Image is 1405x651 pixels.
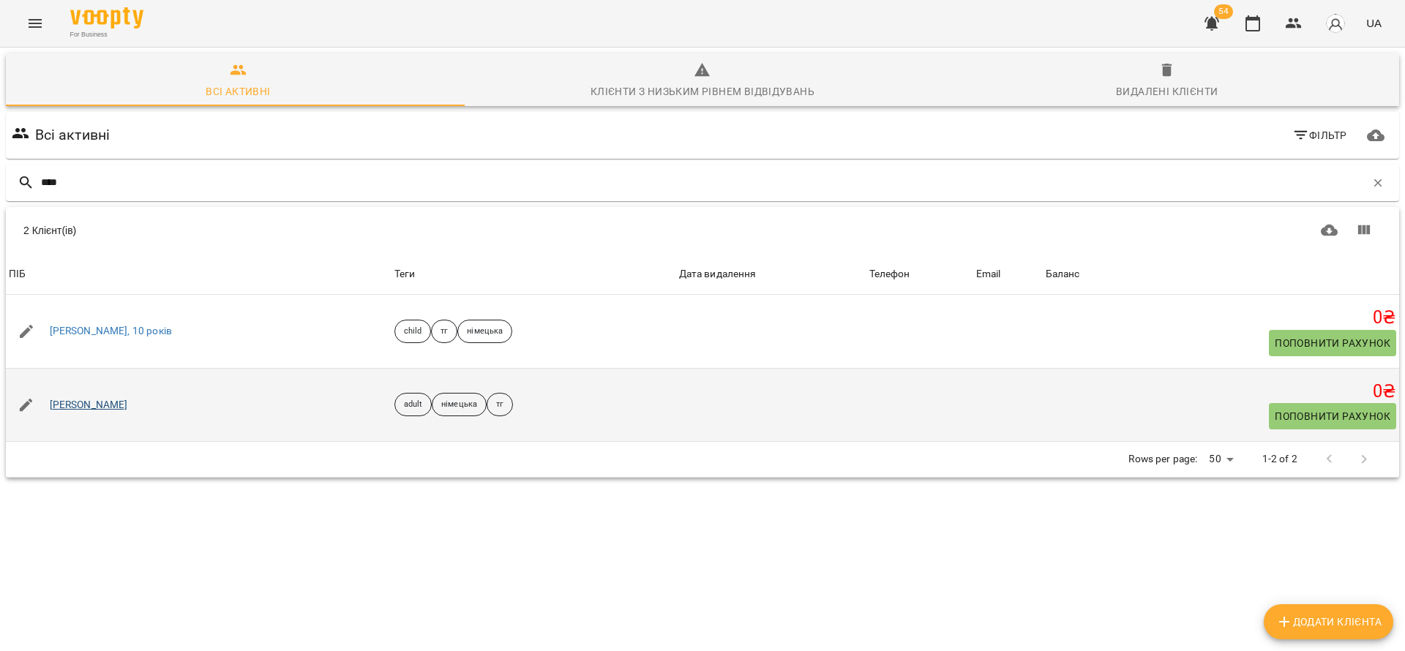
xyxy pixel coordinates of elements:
span: Поповнити рахунок [1275,334,1390,352]
span: Телефон [869,266,970,283]
span: Дата видалення [679,266,863,283]
button: Фільтр [1286,122,1353,148]
img: Voopty Logo [70,7,143,29]
span: 54 [1214,4,1233,19]
p: німецька [467,325,503,338]
button: Завантажити CSV [1312,213,1347,248]
div: Sort [869,266,910,283]
div: Клієнти з низьким рівнем відвідувань [591,83,814,100]
div: 50 [1203,448,1238,470]
p: adult [404,399,423,411]
div: Sort [9,266,26,283]
div: 2 Клієнт(ів) [23,223,694,238]
p: child [404,325,422,338]
p: тг [496,399,503,411]
button: Показати колонки [1346,213,1382,248]
a: [PERSON_NAME] [50,398,128,413]
button: Menu [18,6,53,41]
div: Sort [679,266,757,283]
span: Баланс [1046,266,1396,283]
p: 1-2 of 2 [1262,452,1297,467]
img: avatar_s.png [1325,13,1346,34]
div: Видалені клієнти [1116,83,1218,100]
h6: Всі активні [35,124,110,146]
div: adult [394,393,432,416]
div: Дата видалення [679,266,757,283]
div: Баланс [1046,266,1080,283]
p: німецька [441,399,477,411]
p: Rows per page: [1128,452,1197,467]
div: Sort [976,266,1001,283]
div: німецька [457,320,512,343]
h5: 0 ₴ [1046,380,1396,403]
div: Email [976,266,1001,283]
div: німецька [432,393,487,416]
div: Всі активні [206,83,270,100]
span: Email [976,266,1040,283]
span: Поповнити рахунок [1275,407,1390,425]
div: тг [431,320,457,343]
span: For Business [70,30,143,39]
span: Фільтр [1292,127,1347,144]
div: тг [487,393,513,416]
button: UA [1360,10,1387,37]
div: Теги [394,266,673,283]
div: ПІБ [9,266,26,283]
span: UA [1366,15,1382,31]
div: Телефон [869,266,910,283]
div: child [394,320,432,343]
div: Sort [1046,266,1080,283]
button: Поповнити рахунок [1269,403,1396,429]
button: Поповнити рахунок [1269,330,1396,356]
p: тг [441,325,448,338]
span: ПІБ [9,266,389,283]
div: Table Toolbar [6,207,1399,254]
h5: 0 ₴ [1046,306,1396,329]
a: [PERSON_NAME], 10 років [50,324,172,339]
